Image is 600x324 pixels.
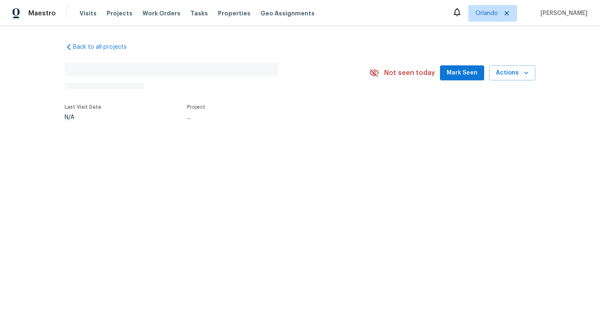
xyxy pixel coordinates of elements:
[80,9,97,17] span: Visits
[28,9,56,17] span: Maestro
[384,69,435,77] span: Not seen today
[447,68,477,78] span: Mark Seen
[475,9,498,17] span: Orlando
[65,43,145,51] a: Back to all projects
[260,9,315,17] span: Geo Assignments
[65,105,101,110] span: Last Visit Date
[107,9,132,17] span: Projects
[187,105,205,110] span: Project
[218,9,250,17] span: Properties
[496,68,529,78] span: Actions
[489,65,535,81] button: Actions
[187,115,347,120] div: ...
[65,115,101,120] div: N/A
[142,9,180,17] span: Work Orders
[537,9,587,17] span: [PERSON_NAME]
[440,65,484,81] button: Mark Seen
[190,10,208,16] span: Tasks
